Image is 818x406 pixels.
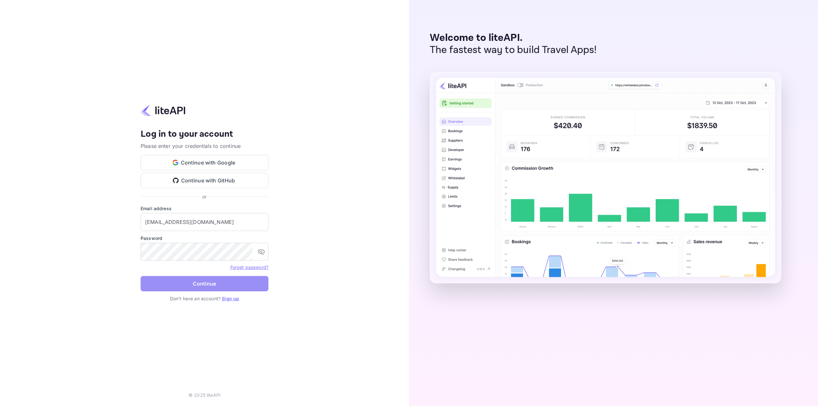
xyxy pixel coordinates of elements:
[202,193,206,200] p: or
[141,235,268,241] label: Password
[141,205,268,212] label: Email address
[189,392,220,398] p: © 2025 liteAPI
[430,44,597,56] p: The fastest way to build Travel Apps!
[141,173,268,188] button: Continue with GitHub
[141,129,268,140] h4: Log in to your account
[230,264,268,270] a: Forget password?
[222,296,239,301] a: Sign up
[141,142,268,150] p: Please enter your credentials to continue
[141,104,185,117] img: liteapi
[430,32,597,44] p: Welcome to liteAPI.
[430,72,781,283] img: liteAPI Dashboard Preview
[255,245,268,258] button: toggle password visibility
[141,295,268,302] p: Don't have an account?
[141,155,268,170] button: Continue with Google
[230,264,268,270] a: Forget password?
[141,276,268,291] button: Continue
[141,213,268,231] input: Enter your email address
